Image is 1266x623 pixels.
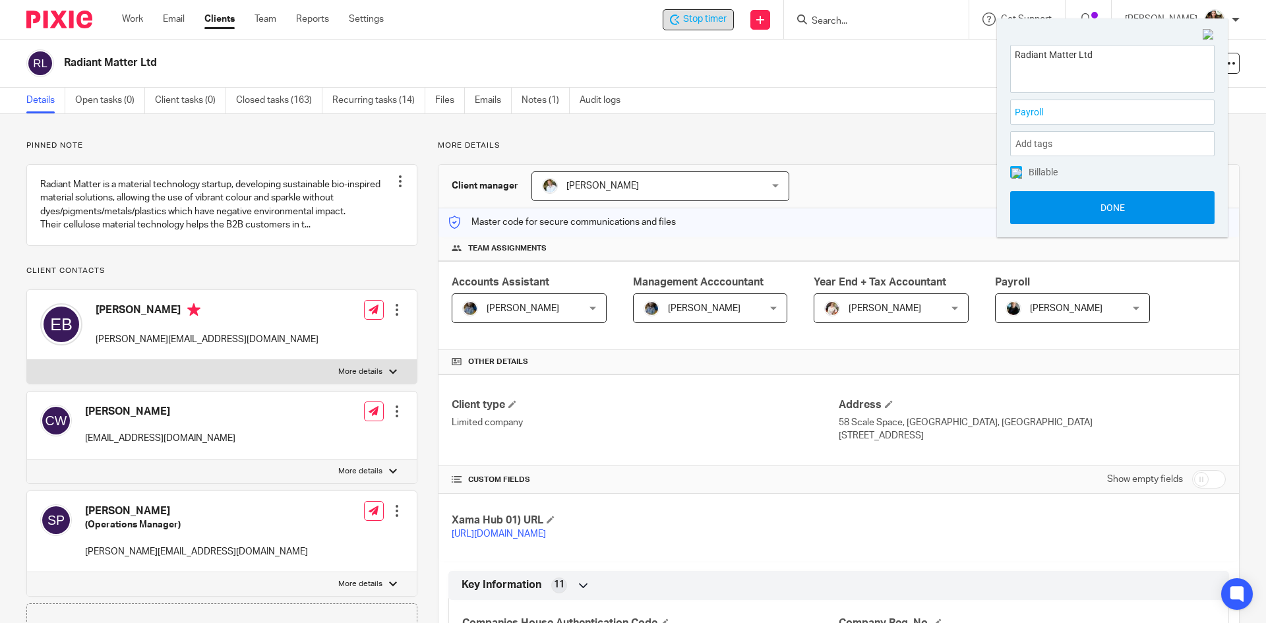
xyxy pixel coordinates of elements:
[85,504,308,518] h4: [PERSON_NAME]
[338,579,382,589] p: More details
[236,88,322,113] a: Closed tasks (163)
[26,49,54,77] img: svg%3E
[452,475,839,485] h4: CUSTOM FIELDS
[1011,45,1214,88] textarea: Radiant Matter Ltd
[85,518,308,531] h5: (Operations Manager)
[468,243,547,254] span: Team assignments
[40,405,72,436] img: svg%3E
[542,178,558,194] img: sarah-royle.jpg
[85,432,235,445] p: [EMAIL_ADDRESS][DOMAIN_NAME]
[663,9,734,30] div: Radiant Matter Ltd
[475,88,512,113] a: Emails
[155,88,226,113] a: Client tasks (0)
[26,266,417,276] p: Client contacts
[452,514,839,527] h4: Xama Hub 01) URL
[435,88,465,113] a: Files
[1015,105,1181,119] span: Payroll
[338,367,382,377] p: More details
[40,504,72,536] img: svg%3E
[462,578,541,592] span: Key Information
[85,545,308,558] p: [PERSON_NAME][EMAIL_ADDRESS][DOMAIN_NAME]
[839,429,1226,442] p: [STREET_ADDRESS]
[814,277,946,287] span: Year End + Tax Accountant
[332,88,425,113] a: Recurring tasks (14)
[452,179,518,193] h3: Client manager
[96,333,318,346] p: [PERSON_NAME][EMAIL_ADDRESS][DOMAIN_NAME]
[448,216,676,229] p: Master code for secure communications and files
[668,304,740,313] span: [PERSON_NAME]
[1125,13,1197,26] p: [PERSON_NAME]
[452,398,839,412] h4: Client type
[995,277,1030,287] span: Payroll
[849,304,921,313] span: [PERSON_NAME]
[1011,168,1022,179] img: checked.png
[296,13,329,26] a: Reports
[1010,191,1215,224] button: Done
[452,277,549,287] span: Accounts Assistant
[75,88,145,113] a: Open tasks (0)
[1107,473,1183,486] label: Show empty fields
[1029,167,1058,177] span: Billable
[40,303,82,345] img: svg%3E
[163,13,185,26] a: Email
[452,416,839,429] p: Limited company
[468,357,528,367] span: Other details
[96,303,318,320] h4: [PERSON_NAME]
[487,304,559,313] span: [PERSON_NAME]
[1006,301,1021,316] img: nicky-partington.jpg
[839,416,1226,429] p: 58 Scale Space, [GEOGRAPHIC_DATA], [GEOGRAPHIC_DATA]
[633,277,764,287] span: Management Acccountant
[839,398,1226,412] h4: Address
[1203,29,1215,41] img: Close
[566,181,639,191] span: [PERSON_NAME]
[26,11,92,28] img: Pixie
[1015,134,1059,154] span: Add tags
[1030,304,1102,313] span: [PERSON_NAME]
[452,529,546,539] a: [URL][DOMAIN_NAME]
[338,466,382,477] p: More details
[85,405,235,419] h4: [PERSON_NAME]
[1001,15,1052,24] span: Get Support
[349,13,384,26] a: Settings
[810,16,929,28] input: Search
[187,303,200,316] i: Primary
[683,13,727,26] span: Stop timer
[824,301,840,316] img: Kayleigh%20Henson.jpeg
[580,88,630,113] a: Audit logs
[64,56,861,70] h2: Radiant Matter Ltd
[438,140,1240,151] p: More details
[122,13,143,26] a: Work
[462,301,478,316] img: Jaskaran%20Singh.jpeg
[204,13,235,26] a: Clients
[554,578,564,591] span: 11
[1204,9,1225,30] img: MaxAcc_Sep21_ElliDeanPhoto_030.jpg
[522,88,570,113] a: Notes (1)
[26,140,417,151] p: Pinned note
[255,13,276,26] a: Team
[26,88,65,113] a: Details
[644,301,659,316] img: Jaskaran%20Singh.jpeg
